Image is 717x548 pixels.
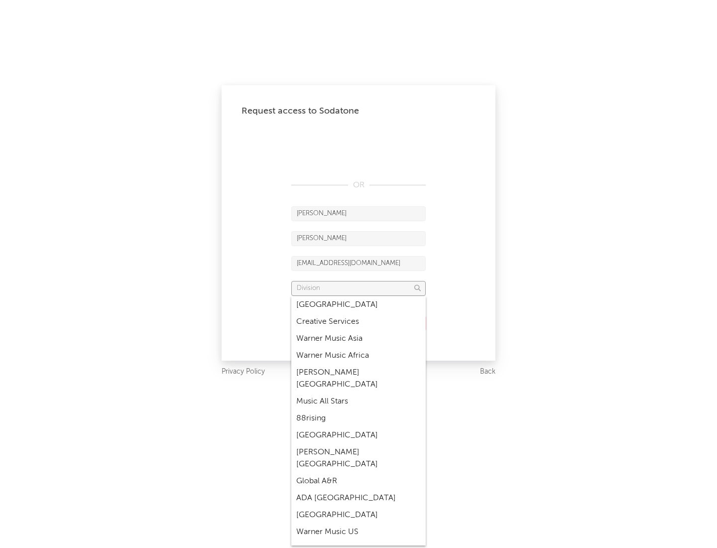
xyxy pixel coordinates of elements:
[291,410,426,427] div: 88rising
[291,427,426,444] div: [GEOGRAPHIC_DATA]
[291,206,426,221] input: First Name
[291,347,426,364] div: Warner Music Africa
[291,393,426,410] div: Music All Stars
[241,105,476,117] div: Request access to Sodatone
[291,313,426,330] div: Creative Services
[291,473,426,490] div: Global A&R
[291,256,426,271] input: Email
[291,231,426,246] input: Last Name
[291,330,426,347] div: Warner Music Asia
[291,490,426,507] div: ADA [GEOGRAPHIC_DATA]
[291,364,426,393] div: [PERSON_NAME] [GEOGRAPHIC_DATA]
[291,296,426,313] div: [GEOGRAPHIC_DATA]
[480,366,495,378] a: Back
[291,524,426,541] div: Warner Music US
[291,507,426,524] div: [GEOGRAPHIC_DATA]
[291,281,426,296] input: Division
[222,366,265,378] a: Privacy Policy
[291,444,426,473] div: [PERSON_NAME] [GEOGRAPHIC_DATA]
[291,179,426,191] div: OR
